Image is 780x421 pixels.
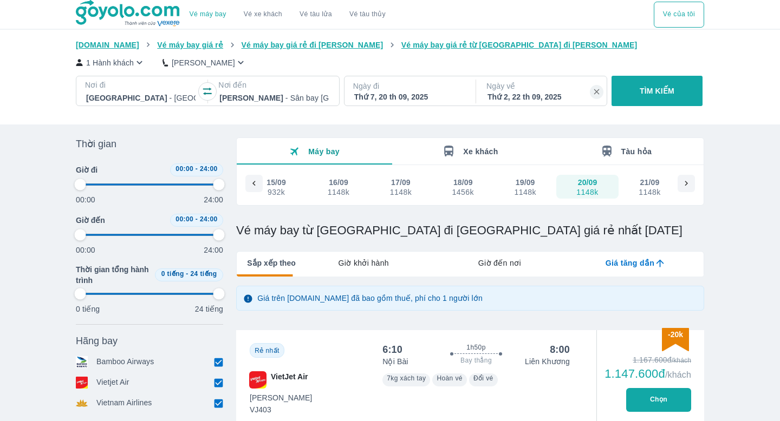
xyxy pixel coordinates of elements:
p: Ngày về [486,81,598,91]
span: 24:00 [200,215,218,223]
span: 00:00 [175,215,193,223]
span: - [196,165,198,173]
span: Giờ đến [76,215,105,226]
div: 17/09 [391,177,411,188]
div: choose transportation mode [654,2,704,28]
span: 1h50p [466,343,485,352]
span: 24 tiếng [191,270,217,278]
div: Thứ 7, 20 th 09, 2025 [354,91,464,102]
button: Chọn [626,388,691,412]
a: Vé xe khách [244,10,282,18]
div: 16/09 [329,177,348,188]
span: Tàu hỏa [621,147,652,156]
span: Rẻ nhất [255,347,279,354]
span: - [196,215,198,223]
button: 1 Hành khách [76,57,145,68]
div: 1148k [639,188,660,196]
button: TÌM KIẾM [612,76,702,106]
img: discount [662,328,689,351]
button: [PERSON_NAME] [162,57,246,68]
p: Vietjet Air [96,377,129,389]
p: 24:00 [204,194,223,205]
span: Giờ khởi hành [339,258,389,268]
div: 15/09 [266,177,286,188]
button: Vé của tôi [654,2,704,28]
a: Vé máy bay [190,10,226,18]
button: Vé tàu thủy [341,2,394,28]
span: Vé máy bay giá rẻ từ [GEOGRAPHIC_DATA] đi [PERSON_NAME] [401,41,638,49]
div: lab API tabs example [296,252,704,274]
span: 00:00 [175,165,193,173]
span: Đổi vé [473,374,493,382]
p: 0 tiếng [76,304,100,314]
span: Giá tăng dần [606,258,654,268]
span: Vé máy bay giá rẻ [157,41,223,49]
span: 0 tiếng [161,270,184,278]
span: Thời gian [76,137,116,150]
p: Liên Khương [525,356,570,367]
div: 1148k [390,188,412,196]
div: 21/09 [640,177,660,188]
span: 7kg xách tay [387,374,426,382]
span: Vé máy bay giá rẻ đi [PERSON_NAME] [242,41,383,49]
div: 932k [267,188,285,196]
span: Hãng bay [76,334,118,347]
p: 24:00 [204,245,223,255]
span: /khách [665,370,691,379]
p: Nơi đến [218,80,330,90]
div: 20/09 [578,177,597,188]
span: VJ403 [250,404,312,415]
p: Nội Bài [382,356,408,367]
p: Nơi đi [85,80,197,90]
p: 00:00 [76,245,95,255]
p: Vietnam Airlines [96,397,152,409]
span: Máy bay [308,147,340,156]
p: 00:00 [76,194,95,205]
p: 1 Hành khách [86,57,134,68]
div: Thứ 2, 22 th 09, 2025 [487,91,597,102]
div: 18/09 [453,177,473,188]
h1: Vé máy bay từ [GEOGRAPHIC_DATA] đi [GEOGRAPHIC_DATA] giá rẻ nhất [DATE] [236,223,704,238]
span: VietJet Air [271,371,308,389]
div: 1148k [514,188,536,196]
div: 19/09 [516,177,535,188]
span: [DOMAIN_NAME] [76,41,139,49]
div: 6:10 [382,343,402,356]
p: [PERSON_NAME] [172,57,235,68]
div: 1.147.600đ [604,367,691,380]
span: -20k [668,330,683,339]
div: 8:00 [550,343,570,356]
img: VJ [249,371,266,389]
span: Xe khách [463,147,498,156]
div: 1148k [328,188,349,196]
span: Sắp xếp theo [247,258,296,268]
p: Giá trên [DOMAIN_NAME] đã bao gồm thuế, phí cho 1 người lớn [257,293,483,304]
p: Ngày đi [353,81,465,91]
span: Giờ đến nơi [478,258,521,268]
div: choose transportation mode [181,2,394,28]
p: TÌM KIẾM [640,85,674,96]
span: [PERSON_NAME] [250,392,312,403]
span: Giờ đi [76,165,97,175]
p: 24 tiếng [195,304,223,314]
a: Vé tàu lửa [291,2,341,28]
span: 24:00 [200,165,218,173]
p: Bamboo Airways [96,356,154,368]
div: 1456k [452,188,474,196]
div: 1148k [576,188,598,196]
span: - [186,270,188,278]
div: 1.167.600đ [604,354,691,365]
span: Thời gian tổng hành trình [76,264,151,286]
nav: breadcrumb [76,40,704,50]
span: Hoàn vé [437,374,463,382]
